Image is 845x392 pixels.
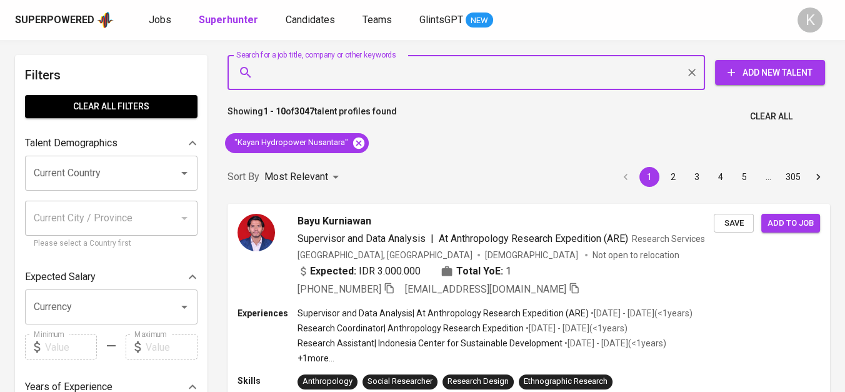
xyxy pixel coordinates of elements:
[663,167,683,187] button: Go to page 2
[297,337,562,349] p: Research Assistant | Indonesia Center for Sustainable Development
[524,322,627,334] p: • [DATE] - [DATE] ( <1 years )
[297,233,426,244] span: Supervisor and Data Analysis
[25,136,117,151] p: Talent Demographics
[431,231,434,246] span: |
[25,269,96,284] p: Expected Salary
[15,11,114,29] a: Superpoweredapp logo
[263,106,286,116] b: 1 - 10
[25,264,197,289] div: Expected Salary
[199,14,258,26] b: Superhunter
[227,169,259,184] p: Sort By
[485,249,580,261] span: [DEMOGRAPHIC_DATA]
[297,283,381,295] span: [PHONE_NUMBER]
[25,95,197,118] button: Clear All filters
[720,216,747,231] span: Save
[439,233,628,244] span: At Anthropology Research Expedition (ARE)
[367,376,432,388] div: Social Researcher
[35,99,187,114] span: Clear All filters
[687,167,707,187] button: Go to page 3
[589,307,692,319] p: • [DATE] - [DATE] ( <1 years )
[294,106,314,116] b: 3047
[419,14,463,26] span: GlintsGPT
[227,105,397,128] p: Showing of talent profiles found
[302,376,352,388] div: Anthropology
[758,171,778,183] div: …
[297,322,524,334] p: Research Coordinator | Anthropology Research Expedition
[237,374,297,387] p: Skills
[149,14,171,26] span: Jobs
[310,264,356,279] b: Expected:
[683,64,701,81] button: Clear
[782,167,804,187] button: Go to page 305
[45,334,97,359] input: Value
[405,283,566,295] span: [EMAIL_ADDRESS][DOMAIN_NAME]
[797,8,822,33] div: K
[711,167,731,187] button: Go to page 4
[97,11,114,29] img: app logo
[750,109,792,124] span: Clear All
[225,137,356,149] span: "Kayan Hydropower Nusantara"
[146,334,197,359] input: Value
[297,264,421,279] div: IDR 3.000.000
[225,133,369,153] div: "Kayan Hydropower Nusantara"
[639,167,659,187] button: page 1
[25,131,197,156] div: Talent Demographics
[176,298,193,316] button: Open
[199,13,261,28] a: Superhunter
[466,14,493,27] span: NEW
[456,264,503,279] b: Total YoE:
[25,65,197,85] h6: Filters
[761,214,820,233] button: Add to job
[362,13,394,28] a: Teams
[286,14,335,26] span: Candidates
[297,249,472,261] div: [GEOGRAPHIC_DATA], [GEOGRAPHIC_DATA]
[614,167,830,187] nav: pagination navigation
[297,214,371,229] span: Bayu Kurniawan
[767,216,814,231] span: Add to job
[176,164,193,182] button: Open
[362,14,392,26] span: Teams
[297,307,589,319] p: Supervisor and Data Analysis | At Anthropology Research Expedition (ARE)
[15,13,94,28] div: Superpowered
[419,13,493,28] a: GlintsGPT NEW
[715,60,825,85] button: Add New Talent
[562,337,666,349] p: • [DATE] - [DATE] ( <1 years )
[286,13,337,28] a: Candidates
[447,376,509,388] div: Research Design
[632,234,705,244] span: Research Services
[506,264,511,279] span: 1
[725,65,815,81] span: Add New Talent
[297,352,692,364] p: +1 more ...
[592,249,679,261] p: Not open to relocation
[237,214,275,251] img: e7f8aad01843b5cd406fabb1e18e3a2e.jpg
[524,376,607,388] div: Ethnographic Research
[237,307,297,319] p: Experiences
[264,169,328,184] p: Most Relevant
[34,238,189,250] p: Please select a Country first
[808,167,828,187] button: Go to next page
[734,167,754,187] button: Go to page 5
[149,13,174,28] a: Jobs
[264,166,343,189] div: Most Relevant
[745,105,797,128] button: Clear All
[714,214,754,233] button: Save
